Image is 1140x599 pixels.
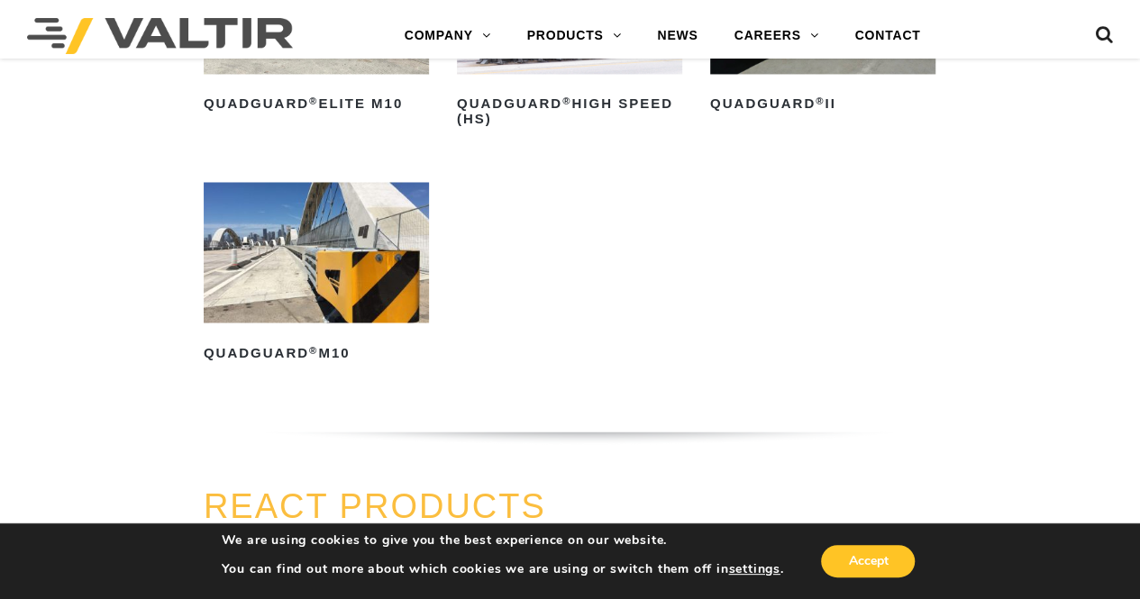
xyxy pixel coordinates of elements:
[222,561,784,577] p: You can find out more about which cookies we are using or switch them off in .
[816,95,825,106] sup: ®
[27,18,293,54] img: Valtir
[562,95,571,106] sup: ®
[204,339,429,368] h2: QuadGuard M10
[222,532,784,549] p: We are using cookies to give you the best experience on our website.
[836,18,938,54] a: CONTACT
[309,95,318,106] sup: ®
[716,18,837,54] a: CAREERS
[204,486,546,524] a: REACT PRODUCTS
[204,90,429,119] h2: QuadGuard Elite M10
[728,561,780,577] button: settings
[509,18,640,54] a: PRODUCTS
[457,90,682,133] h2: QuadGuard High Speed (HS)
[204,182,429,368] a: QuadGuard®M10
[821,545,915,577] button: Accept
[639,18,716,54] a: NEWS
[710,90,935,119] h2: QuadGuard II
[387,18,509,54] a: COMPANY
[309,344,318,355] sup: ®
